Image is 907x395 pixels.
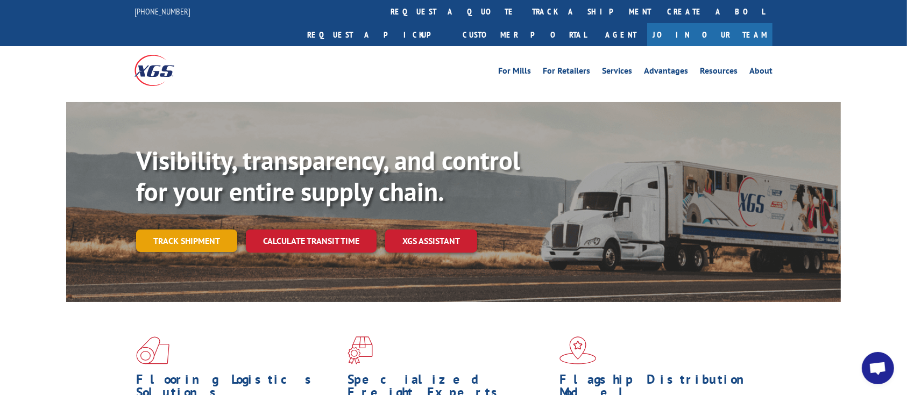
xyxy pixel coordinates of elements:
[385,229,477,253] a: XGS ASSISTANT
[136,229,237,252] a: Track shipment
[246,229,377,253] a: Calculate transit time
[543,67,590,78] a: For Retailers
[749,67,773,78] a: About
[136,143,520,208] b: Visibility, transparency, and control for your entire supply chain.
[647,23,773,46] a: Join Our Team
[134,6,190,17] a: [PHONE_NUMBER]
[455,23,594,46] a: Customer Portal
[348,336,373,364] img: xgs-icon-focused-on-flooring-red
[862,352,894,384] div: Open chat
[299,23,455,46] a: Request a pickup
[700,67,738,78] a: Resources
[559,336,597,364] img: xgs-icon-flagship-distribution-model-red
[644,67,688,78] a: Advantages
[498,67,531,78] a: For Mills
[594,23,647,46] a: Agent
[602,67,632,78] a: Services
[136,336,169,364] img: xgs-icon-total-supply-chain-intelligence-red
